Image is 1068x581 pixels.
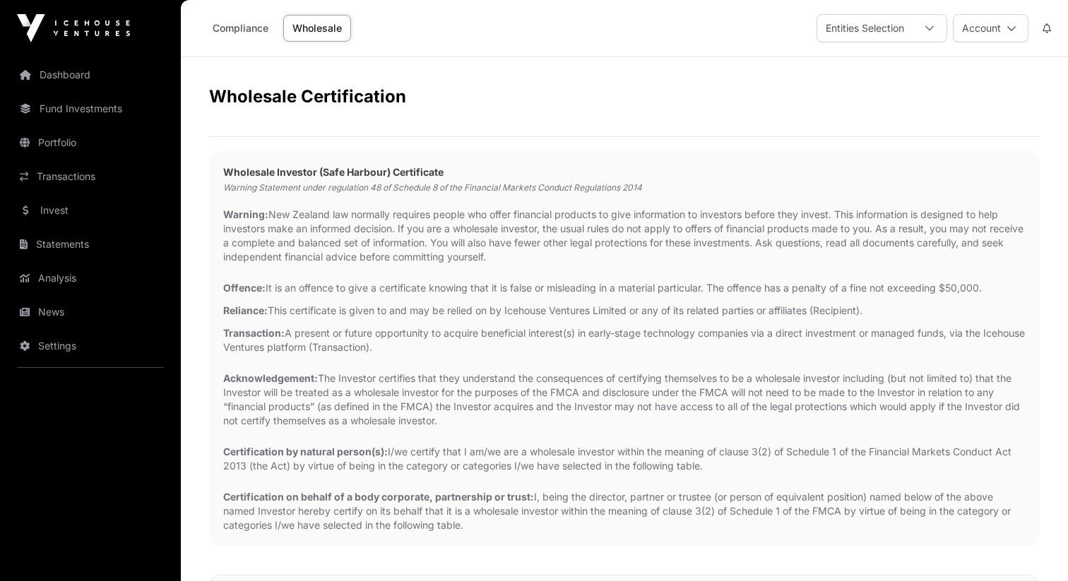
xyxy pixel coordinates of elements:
[223,282,266,294] strong: Offence:
[11,161,170,192] a: Transactions
[223,208,268,220] strong: Warning:
[209,85,1040,108] h2: Wholesale Certification
[223,326,1026,354] p: A present or future opportunity to acquire beneficial interest(s) in early-stage technology compa...
[11,195,170,226] a: Invest
[11,229,170,260] a: Statements
[223,165,1026,179] h2: Wholesale Investor (Safe Harbour) Certificate
[223,371,1026,428] p: The Investor certifies that they understand the consequences of certifying themselves to be a who...
[223,304,268,316] strong: Reliance:
[223,372,318,384] strong: Acknowledgement:
[11,263,170,294] a: Analysis
[223,304,1026,318] p: This certificate is given to and may be relied on by Icehouse Ventures Limited or any of its rela...
[283,15,351,42] a: Wholesale
[11,330,170,361] a: Settings
[223,327,285,339] strong: Transaction:
[11,297,170,328] a: News
[223,182,1026,193] p: Warning Statement under regulation 48 of Schedule 8 of the Financial Markets Conduct Regulations ...
[11,59,170,90] a: Dashboard
[11,93,170,124] a: Fund Investments
[953,14,1028,42] button: Account
[17,14,130,42] img: Icehouse Ventures Logo
[203,15,278,42] a: Compliance
[817,15,913,42] div: Entities Selection
[223,208,1026,264] p: New Zealand law normally requires people who offer financial products to give information to inve...
[223,445,388,457] strong: Certification by natural person(s):
[223,490,1026,532] p: I, being the director, partner or trustee (or person of equivalent position) named below of the a...
[223,281,1026,295] p: It is an offence to give a certificate knowing that it is false or misleading in a material parti...
[11,127,170,158] a: Portfolio
[223,445,1026,473] p: I/we certify that I am/we are a wholesale investor within the meaning of clause 3(2) of Schedule ...
[223,491,534,503] strong: Certification on behalf of a body corporate, partnership or trust:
